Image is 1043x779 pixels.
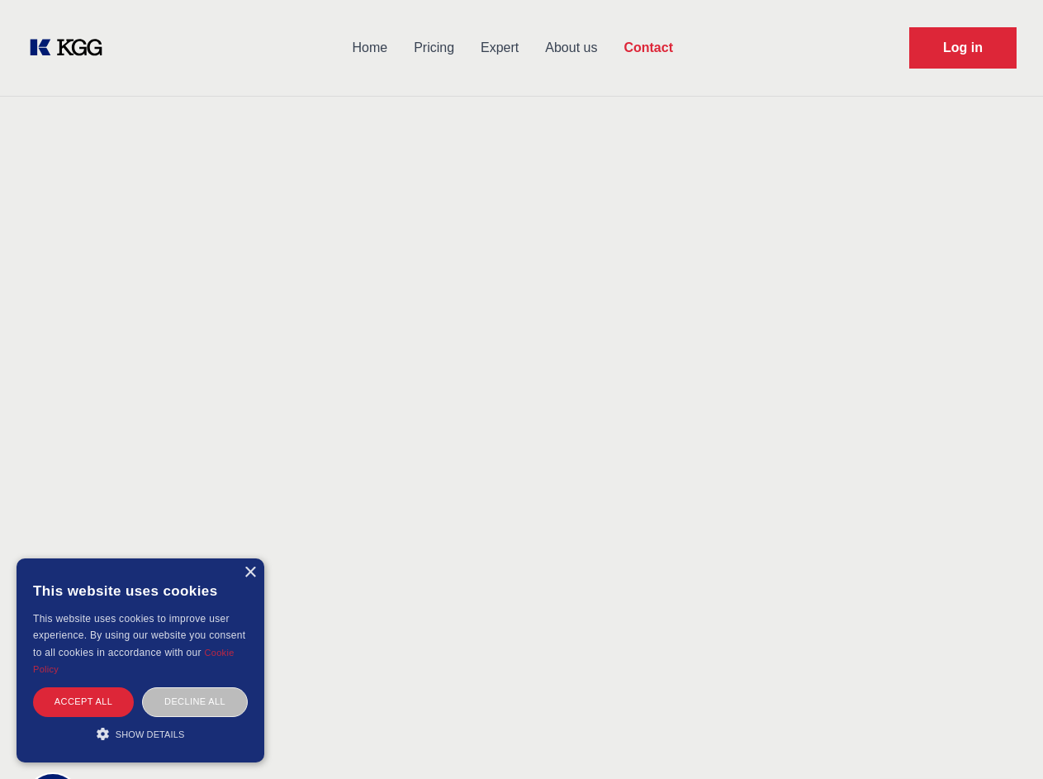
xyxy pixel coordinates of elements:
a: Expert [467,26,532,69]
a: Home [339,26,401,69]
a: Pricing [401,26,467,69]
iframe: Chat Widget [960,700,1043,779]
a: KOL Knowledge Platform: Talk to Key External Experts (KEE) [26,35,116,61]
a: Cookie Policy [33,648,235,674]
div: Show details [33,725,248,742]
div: Accept all [33,687,134,716]
a: Contact [610,26,686,69]
div: Decline all [142,687,248,716]
span: This website uses cookies to improve user experience. By using our website you consent to all coo... [33,613,245,658]
div: This website uses cookies [33,571,248,610]
div: Close [244,567,256,579]
span: Show details [116,729,185,739]
a: Request Demo [909,27,1017,69]
a: About us [532,26,610,69]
